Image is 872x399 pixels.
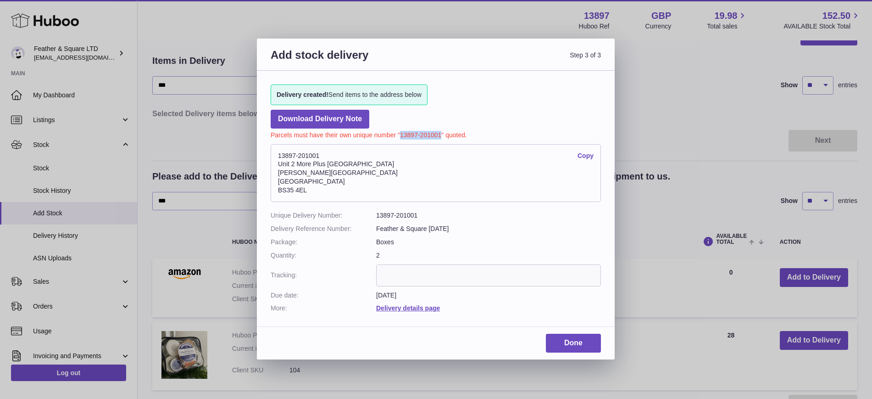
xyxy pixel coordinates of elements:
[271,251,376,260] dt: Quantity:
[271,144,601,202] address: 13897-201001 Unit 2 More Plus [GEOGRAPHIC_DATA] [PERSON_NAME][GEOGRAPHIC_DATA] [GEOGRAPHIC_DATA] ...
[271,238,376,247] dt: Package:
[376,291,601,300] dd: [DATE]
[271,264,376,287] dt: Tracking:
[271,291,376,300] dt: Due date:
[271,304,376,313] dt: More:
[271,48,436,73] h3: Add stock delivery
[277,90,422,99] span: Send items to the address below
[436,48,601,73] span: Step 3 of 3
[271,225,376,233] dt: Delivery Reference Number:
[271,211,376,220] dt: Unique Delivery Number:
[271,129,601,140] p: Parcels must have their own unique number "13897-201001" quoted.
[376,238,601,247] dd: Boxes
[376,304,440,312] a: Delivery details page
[271,110,369,129] a: Download Delivery Note
[376,211,601,220] dd: 13897-201001
[376,251,601,260] dd: 2
[376,225,601,233] dd: Feather & Square [DATE]
[546,334,601,353] a: Done
[277,91,328,98] strong: Delivery created!
[578,152,594,160] a: Copy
